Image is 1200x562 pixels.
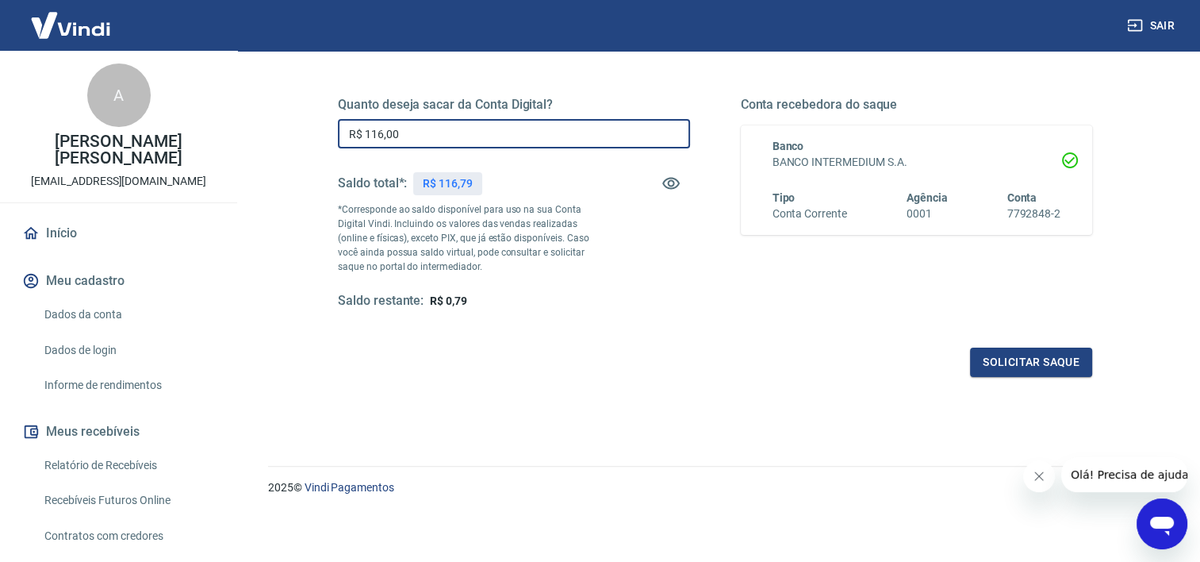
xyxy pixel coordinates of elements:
[430,294,467,307] span: R$ 0,79
[970,348,1092,377] button: Solicitar saque
[87,64,151,127] div: A
[1124,11,1181,40] button: Sair
[38,334,218,367] a: Dados de login
[1006,206,1060,222] h6: 7792848-2
[38,369,218,402] a: Informe de rendimentos
[10,11,133,24] span: Olá! Precisa de ajuda?
[38,298,218,331] a: Dados da conta
[19,216,218,251] a: Início
[38,520,218,552] a: Contratos com credores
[19,1,122,49] img: Vindi
[38,449,218,482] a: Relatório de Recebíveis
[773,191,796,204] span: Tipo
[773,154,1061,171] h6: BANCO INTERMEDIUM S.A.
[38,484,218,517] a: Recebíveis Futuros Online
[305,481,394,494] a: Vindi Pagamentos
[31,173,206,190] p: [EMAIL_ADDRESS][DOMAIN_NAME]
[423,175,473,192] p: R$ 116,79
[338,97,690,113] h5: Quanto deseja sacar da Conta Digital?
[1061,457,1187,492] iframe: Mensagem da empresa
[773,140,804,152] span: Banco
[773,206,847,222] h6: Conta Corrente
[268,479,1162,496] p: 2025 ©
[13,133,224,167] p: [PERSON_NAME] [PERSON_NAME]
[1137,498,1187,549] iframe: Botão para abrir a janela de mensagens
[741,97,1093,113] h5: Conta recebedora do saque
[338,175,407,191] h5: Saldo total*:
[338,202,602,274] p: *Corresponde ao saldo disponível para uso na sua Conta Digital Vindi. Incluindo os valores das ve...
[19,414,218,449] button: Meus recebíveis
[338,293,424,310] h5: Saldo restante:
[907,206,948,222] h6: 0001
[907,191,948,204] span: Agência
[1023,460,1055,492] iframe: Fechar mensagem
[19,264,218,298] button: Meu cadastro
[1006,191,1037,204] span: Conta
